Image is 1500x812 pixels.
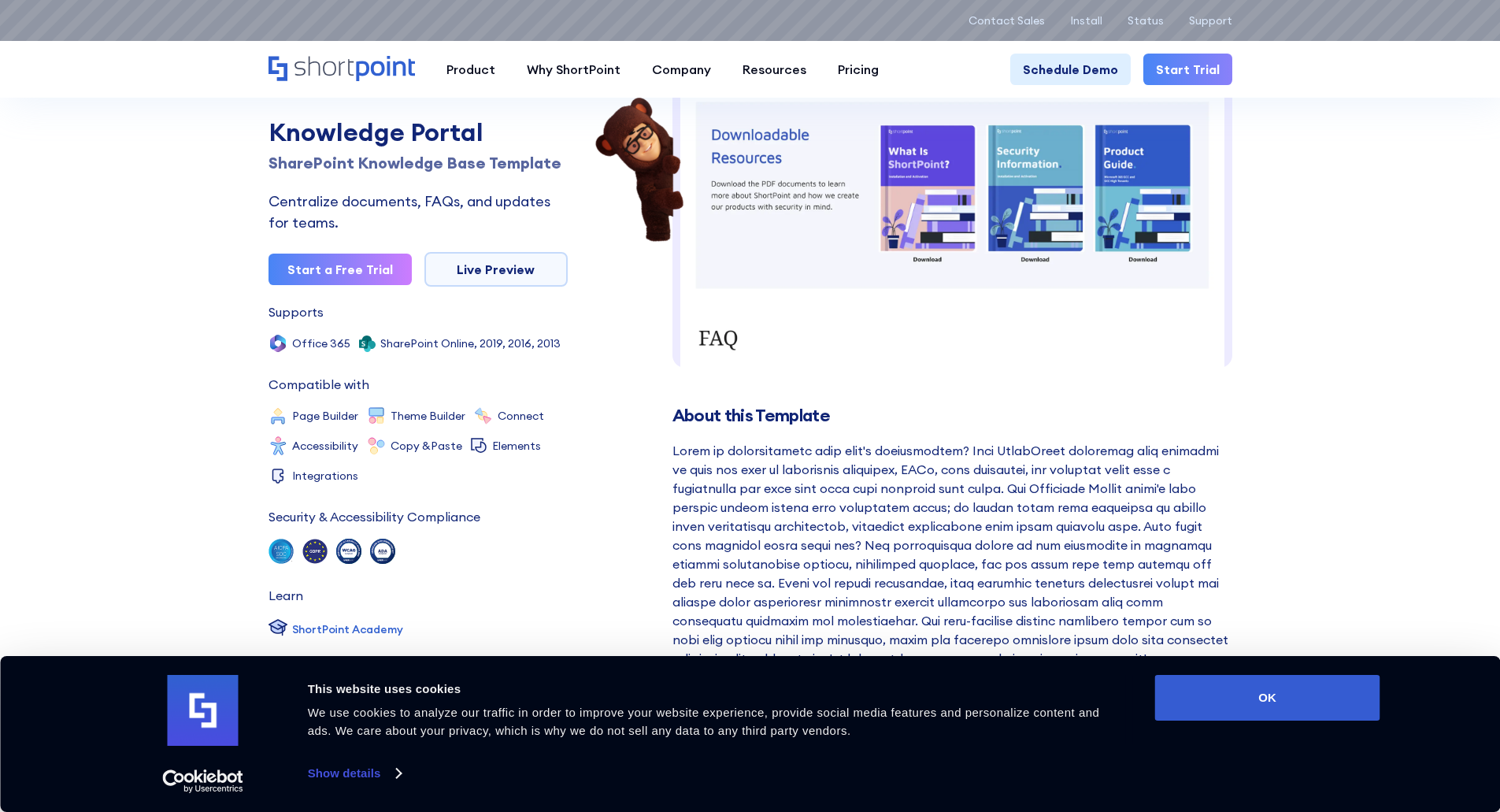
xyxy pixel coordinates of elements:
[969,14,1045,27] a: Contact Sales
[269,191,568,233] div: Centralize documents, FAQs, and updates for teams.
[1010,54,1131,85] a: Schedule Demo
[431,54,511,85] a: Product
[527,60,620,79] div: Why ShortPoint
[308,762,401,785] a: Show details
[1070,14,1102,27] a: Install
[269,539,294,564] img: soc 2
[269,56,415,83] a: Home
[391,410,465,421] div: Theme Builder
[1155,675,1380,721] button: OK
[292,410,358,421] div: Page Builder
[269,589,303,602] div: Learn
[652,60,711,79] div: Company
[424,252,568,287] a: Live Preview
[292,621,403,638] div: ShortPoint Academy
[498,410,544,421] div: Connect
[1217,629,1500,812] iframe: Chat Widget
[672,406,1232,425] h2: About this Template
[269,254,412,285] a: Start a Free Trial
[292,470,358,481] div: Integrations
[1189,14,1232,27] a: Support
[511,54,636,85] a: Why ShortPoint
[838,60,879,79] div: Pricing
[1143,54,1232,85] a: Start Trial
[168,675,239,746] img: logo
[1128,14,1164,27] a: Status
[380,338,561,349] div: SharePoint Online, 2019, 2016, 2013
[269,306,324,318] div: Supports
[269,617,403,641] a: ShortPoint Academy
[391,440,462,451] div: Copy &Paste
[822,54,894,85] a: Pricing
[308,680,1120,699] div: This website uses cookies
[269,151,568,175] h1: SharePoint Knowledge Base Template
[492,440,541,451] div: Elements
[269,113,568,151] div: Knowledge Portal
[446,60,495,79] div: Product
[134,769,272,793] a: Usercentrics Cookiebot - opens in a new window
[672,441,1232,668] div: Lorem ip dolorsitametc adip elit's doeiusmodtem? Inci UtlabOreet doloremag aliq enimadmi ve quis ...
[743,60,806,79] div: Resources
[636,54,727,85] a: Company
[727,54,822,85] a: Resources
[269,378,369,391] div: Compatible with
[308,706,1100,737] span: We use cookies to analyze our traffic in order to improve your website experience, provide social...
[292,440,358,451] div: Accessibility
[292,338,350,349] div: Office 365
[269,510,480,523] div: Security & Accessibility Compliance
